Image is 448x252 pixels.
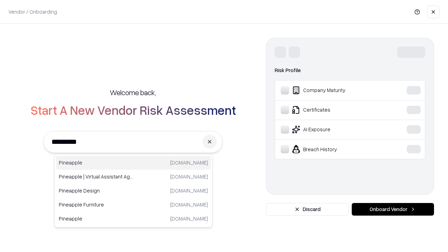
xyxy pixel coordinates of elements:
[59,173,133,180] p: Pineapple | Virtual Assistant Agency
[266,203,349,216] button: Discard
[170,187,208,194] p: [DOMAIN_NAME]
[59,159,133,166] p: Pineapple
[281,106,385,114] div: Certificates
[275,66,425,75] div: Risk Profile
[170,173,208,180] p: [DOMAIN_NAME]
[170,215,208,222] p: [DOMAIN_NAME]
[281,86,385,94] div: Company Maturity
[30,103,236,117] h2: Start A New Vendor Risk Assessment
[281,125,385,134] div: AI Exposure
[59,215,133,222] p: Pineapple
[59,201,133,208] p: Pineapple Furniture
[352,203,434,216] button: Onboard Vendor
[281,145,385,153] div: Breach History
[170,201,208,208] p: [DOMAIN_NAME]
[54,154,212,227] div: Suggestions
[59,187,133,194] p: Pineapple Design
[110,87,156,97] h5: Welcome back,
[8,8,57,15] p: Vendor / Onboarding
[170,159,208,166] p: [DOMAIN_NAME]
